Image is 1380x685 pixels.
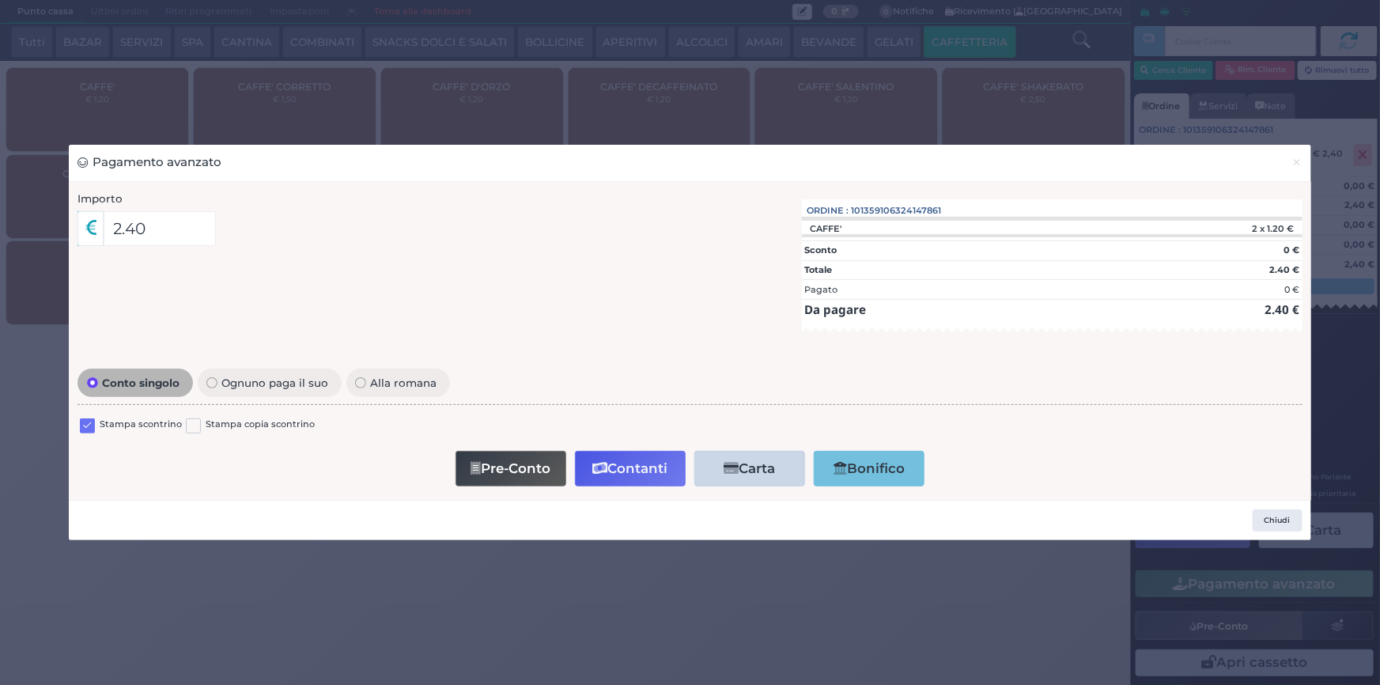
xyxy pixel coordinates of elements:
button: Bonifico [814,451,924,486]
div: 0 € [1284,283,1299,297]
span: Ordine : [807,204,849,218]
label: Stampa scontrino [100,418,182,433]
span: Alla romana [366,377,441,388]
input: Es. 30.99 [104,211,217,246]
strong: Sconto [804,244,837,255]
button: Pre-Conto [456,451,566,486]
strong: Da pagare [804,301,866,317]
button: Chiudi [1253,509,1302,532]
span: Ognuno paga il suo [217,377,333,388]
strong: 2.40 € [1269,264,1299,275]
div: Pagato [804,283,837,297]
label: Stampa copia scontrino [206,418,315,433]
button: Carta [694,451,805,486]
strong: Totale [804,264,832,275]
span: × [1292,153,1302,171]
button: Contanti [575,451,686,486]
span: 101359106324147861 [852,204,942,218]
label: Importo [78,191,123,206]
button: Chiudi [1283,145,1310,180]
strong: 2.40 € [1265,301,1299,317]
span: Conto singolo [98,377,184,388]
div: 2 x 1.20 € [1177,223,1302,234]
strong: 0 € [1284,244,1299,255]
h3: Pagamento avanzato [78,153,221,172]
div: CAFFE' [802,223,850,234]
